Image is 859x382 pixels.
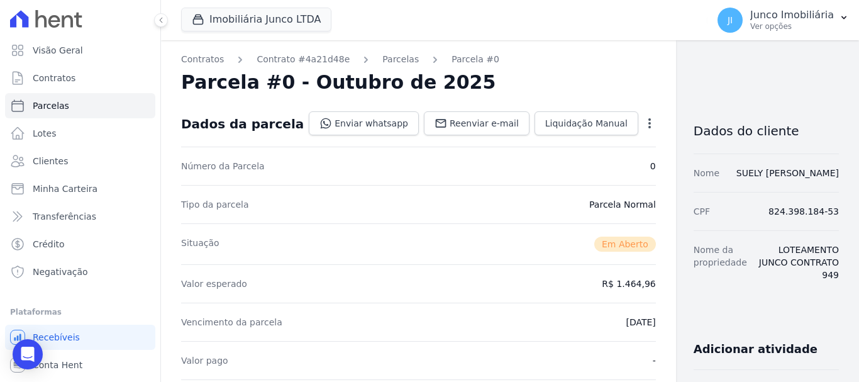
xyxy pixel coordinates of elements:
a: Contrato #4a21d48e [257,53,350,66]
h3: Adicionar atividade [694,342,817,357]
dt: Tipo da parcela [181,198,249,211]
div: Dados da parcela [181,116,304,132]
div: Open Intercom Messenger [13,339,43,369]
dd: R$ 1.464,96 [602,278,655,290]
button: JI Junco Imobiliária Ver opções [707,3,859,38]
h3: Dados do cliente [694,123,839,138]
nav: Breadcrumb [181,53,656,66]
span: Recebíveis [33,331,80,344]
dd: 824.398.184-53 [768,205,839,218]
a: Enviar whatsapp [309,111,419,135]
dd: 0 [650,160,656,172]
dt: CPF [694,205,710,218]
dd: LOTEAMENTO JUNCO CONTRATO 949 [757,244,839,281]
a: SUELY [PERSON_NAME] [736,168,839,178]
dd: - [653,354,656,367]
a: Reenviar e-mail [424,111,529,135]
button: Imobiliária Junco LTDA [181,8,331,31]
span: Minha Carteira [33,183,97,195]
a: Parcela #0 [452,53,499,66]
span: Negativação [33,266,88,278]
span: Reenviar e-mail [450,117,519,130]
p: Junco Imobiliária [750,9,834,21]
a: Minha Carteira [5,176,155,201]
a: Parcelas [382,53,419,66]
dt: Número da Parcela [181,160,265,172]
div: Plataformas [10,305,150,320]
a: Crédito [5,232,155,257]
dt: Nome da propriedade [694,244,747,281]
span: Transferências [33,210,96,223]
dt: Valor esperado [181,278,247,290]
span: Liquidação Manual [545,117,628,130]
span: Contratos [33,72,75,84]
dt: Vencimento da parcela [181,316,282,329]
span: Crédito [33,238,65,250]
a: Negativação [5,259,155,284]
a: Lotes [5,121,155,146]
p: Ver opções [750,21,834,31]
span: Lotes [33,127,57,140]
a: Contratos [5,65,155,91]
a: Recebíveis [5,325,155,350]
span: Visão Geral [33,44,83,57]
span: JI [728,16,733,25]
span: Parcelas [33,99,69,112]
dt: Nome [694,167,719,179]
span: Clientes [33,155,68,167]
span: Em Aberto [594,237,656,252]
dt: Valor pago [181,354,228,367]
dt: Situação [181,237,219,252]
a: Parcelas [5,93,155,118]
dd: Parcela Normal [589,198,656,211]
span: Conta Hent [33,359,82,371]
h2: Parcela #0 - Outubro de 2025 [181,71,496,94]
a: Contratos [181,53,224,66]
a: Transferências [5,204,155,229]
a: Liquidação Manual [535,111,638,135]
dd: [DATE] [626,316,655,329]
a: Conta Hent [5,352,155,378]
a: Visão Geral [5,38,155,63]
a: Clientes [5,149,155,174]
